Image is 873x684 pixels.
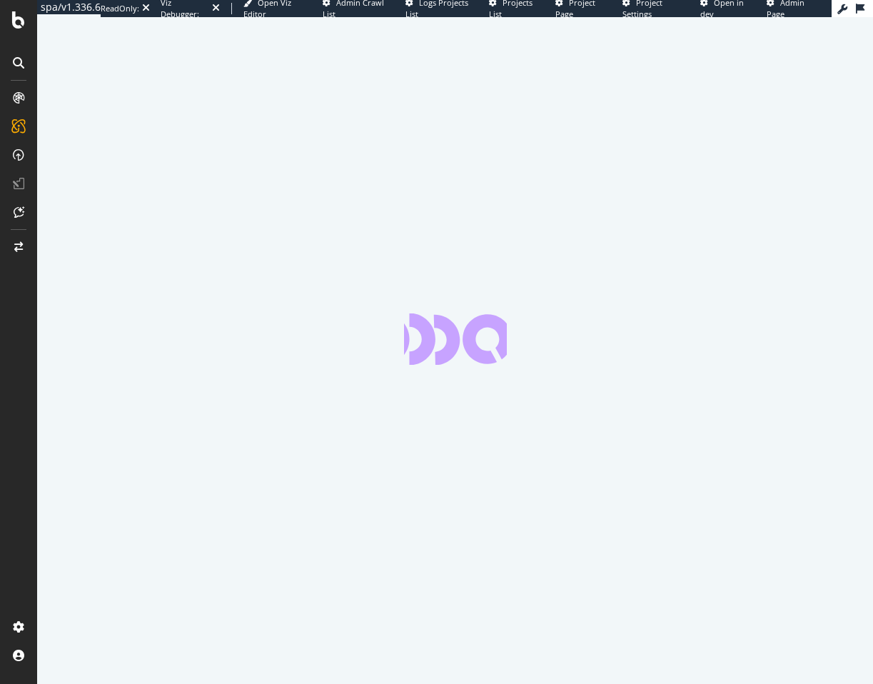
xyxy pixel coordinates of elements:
div: ReadOnly: [101,3,139,14]
div: animation [404,313,507,365]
